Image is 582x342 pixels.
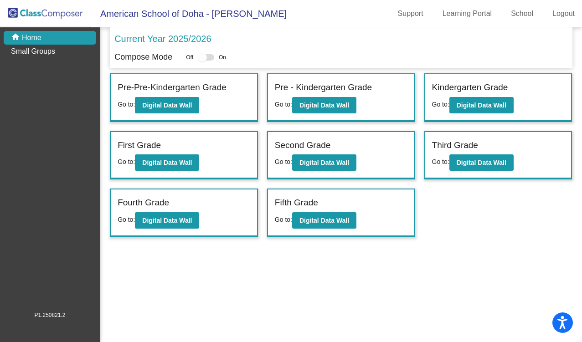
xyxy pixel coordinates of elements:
button: Digital Data Wall [292,154,356,171]
button: Digital Data Wall [449,97,514,113]
label: Pre-Pre-Kindergarten Grade [118,81,227,94]
b: Digital Data Wall [457,102,506,109]
button: Digital Data Wall [135,97,199,113]
span: Off [186,53,193,61]
p: Current Year 2025/2026 [114,32,211,46]
p: Small Groups [11,46,55,57]
a: Learning Portal [435,6,500,21]
p: Compose Mode [114,51,172,63]
span: On [219,53,226,61]
button: Digital Data Wall [135,154,199,171]
label: Pre - Kindergarten Grade [275,81,372,94]
label: Kindergarten Grade [432,81,508,94]
span: Go to: [118,158,135,165]
label: Third Grade [432,139,478,152]
p: Home [22,32,41,43]
mat-icon: home [11,32,22,43]
button: Digital Data Wall [292,97,356,113]
b: Digital Data Wall [142,102,192,109]
label: Fifth Grade [275,196,318,209]
label: First Grade [118,139,161,152]
span: Go to: [275,101,292,108]
span: Go to: [118,216,135,223]
b: Digital Data Wall [142,217,192,224]
b: Digital Data Wall [299,102,349,109]
button: Digital Data Wall [449,154,514,171]
a: Logout [545,6,582,21]
a: School [504,6,541,21]
span: Go to: [432,158,449,165]
span: American School of Doha - [PERSON_NAME] [91,6,287,21]
b: Digital Data Wall [457,159,506,166]
b: Digital Data Wall [142,159,192,166]
button: Digital Data Wall [292,212,356,229]
b: Digital Data Wall [299,217,349,224]
label: Second Grade [275,139,331,152]
button: Digital Data Wall [135,212,199,229]
span: Go to: [432,101,449,108]
label: Fourth Grade [118,196,169,209]
b: Digital Data Wall [299,159,349,166]
a: Support [391,6,431,21]
span: Go to: [275,158,292,165]
span: Go to: [275,216,292,223]
span: Go to: [118,101,135,108]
